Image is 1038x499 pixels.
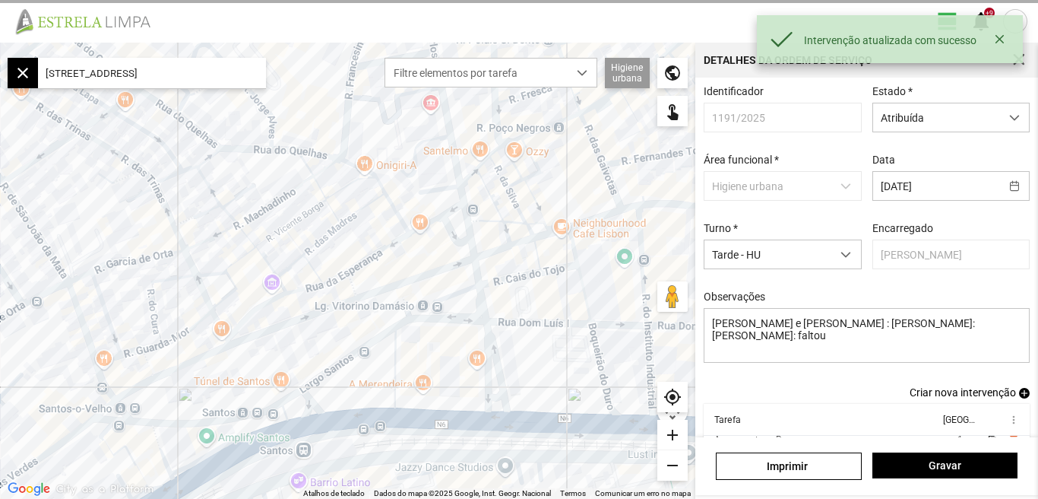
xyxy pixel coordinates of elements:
[872,222,933,234] label: Encarregado
[568,59,597,87] div: dropdown trigger
[872,453,1017,478] button: Gravar
[657,420,688,450] div: add
[704,55,872,65] div: Detalhes da Ordem de Serviço
[984,8,995,18] div: +9
[804,34,989,46] div: Intervenção atualizada com sucesso
[303,488,365,499] button: Atalhos de teclado
[605,58,650,88] div: Higiene urbana
[657,281,688,312] button: Arraste o Pegman para o mapa para abrir o Street View
[704,222,738,234] label: Turno *
[873,103,1000,132] span: Atribuída
[1000,103,1030,132] div: dropdown trigger
[831,240,861,269] div: dropdown trigger
[872,85,913,97] label: Estado *
[936,10,959,33] span: view_day
[714,415,741,425] div: Tarefa
[657,450,688,481] div: remove
[942,415,974,425] div: [GEOGRAPHIC_DATA]
[704,154,779,166] label: Área funcional *
[704,85,764,97] label: Identificador
[38,58,266,88] input: Pesquise por local
[657,58,688,88] div: public
[4,479,54,499] a: Abrir esta área no Google Maps (abre uma nova janela)
[1007,414,1019,426] span: more_vert
[970,10,992,33] span: notifications
[704,240,831,269] span: Tarde - HU
[374,489,551,497] span: Dados do mapa ©2025 Google, Inst. Geogr. Nacional
[385,59,568,87] span: Filtre elementos por tarefa
[4,479,54,499] img: Google
[716,453,861,480] a: Imprimir
[880,459,1009,472] span: Gravar
[1019,388,1030,399] span: add
[11,8,167,35] img: file
[910,386,1016,399] span: Criar nova intervenção
[657,382,688,412] div: my_location
[704,291,765,303] label: Observações
[872,154,895,166] label: Data
[657,96,688,126] div: touch_app
[560,489,586,497] a: Termos
[8,58,38,88] div: close
[595,489,691,497] a: Comunicar um erro no mapa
